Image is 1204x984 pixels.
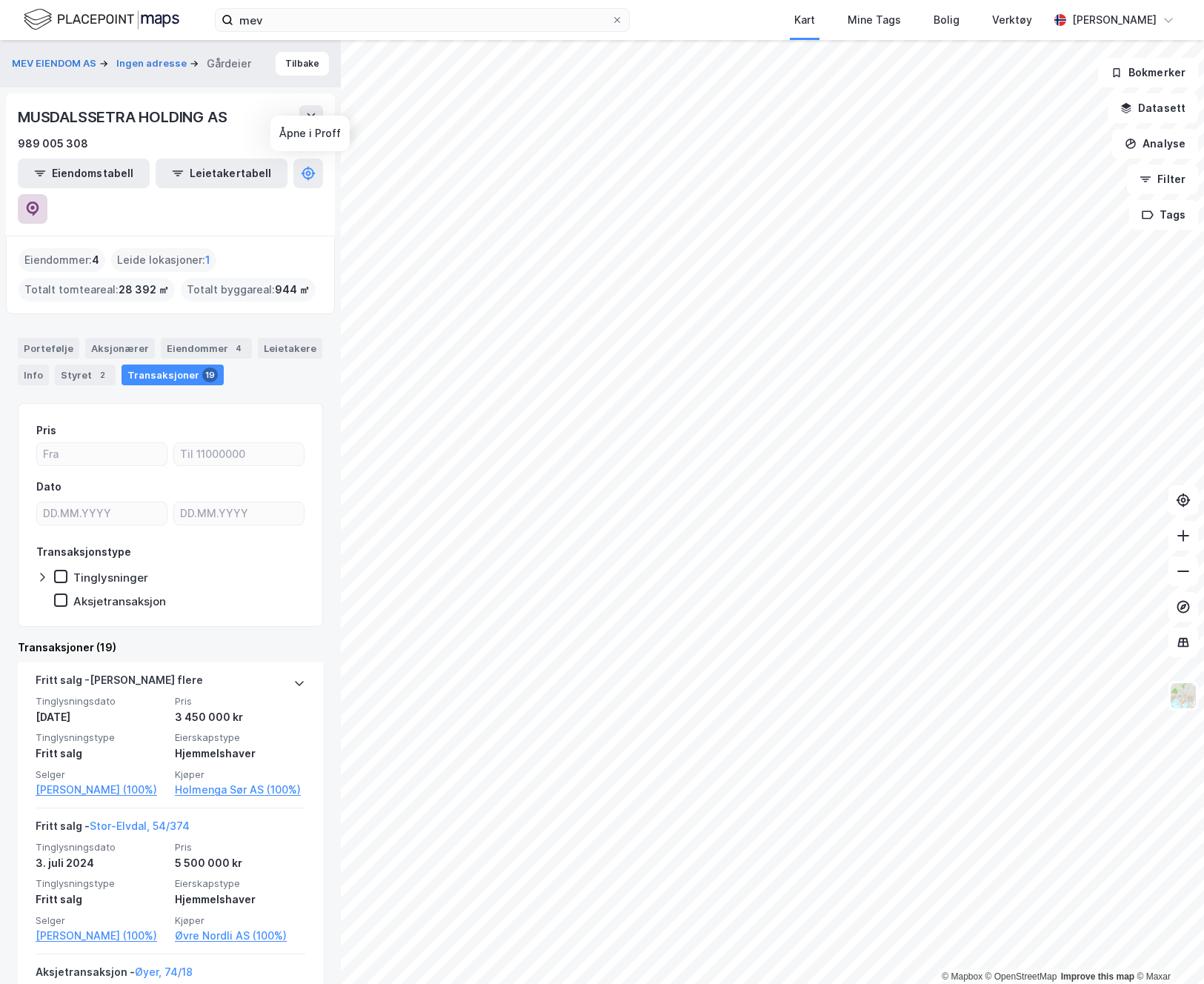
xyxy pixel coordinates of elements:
[175,841,305,854] span: Pris
[73,594,166,608] div: Aksjetransaksjon
[36,877,166,890] span: Tinglysningstype
[231,341,246,356] div: 4
[92,251,99,269] span: 4
[73,571,148,585] div: Tinglysninger
[175,877,305,890] span: Eierskapstype
[119,281,169,299] span: 28 392 ㎡
[19,248,105,272] div: Eiendommer :
[175,781,305,799] a: Holmenga Sør AS (100%)
[1098,58,1198,87] button: Bokmerker
[36,841,166,854] span: Tinglysningsdato
[276,52,329,76] button: Tilbake
[205,251,210,269] span: 1
[1072,11,1157,29] div: [PERSON_NAME]
[36,671,203,695] div: Fritt salg - [PERSON_NAME] flere
[12,56,99,71] button: MEV EIENDOM AS
[985,971,1057,982] a: OpenStreetMap
[258,338,322,359] div: Leietakere
[181,278,316,302] div: Totalt byggareal :
[175,914,305,927] span: Kjøper
[36,891,166,908] div: Fritt salg
[175,768,305,781] span: Kjøper
[175,854,305,872] div: 5 500 000 kr
[135,965,193,978] a: Øyer, 74/18
[175,891,305,908] div: Hjemmelshaver
[116,56,190,71] button: Ingen adresse
[18,639,323,656] div: Transaksjoner (19)
[175,708,305,726] div: 3 450 000 kr
[207,55,251,73] div: Gårdeier
[36,768,166,781] span: Selger
[1129,200,1198,230] button: Tags
[36,543,131,561] div: Transaksjonstype
[174,502,304,525] input: DD.MM.YYYY
[85,338,155,359] div: Aksjonærer
[1127,164,1198,194] button: Filter
[55,365,116,385] div: Styret
[174,443,304,465] input: Til 11000000
[1169,682,1197,710] img: Z
[175,927,305,945] a: Øvre Nordli AS (100%)
[36,478,61,496] div: Dato
[36,927,166,945] a: [PERSON_NAME] (100%)
[36,914,166,927] span: Selger
[36,708,166,726] div: [DATE]
[175,731,305,744] span: Eierskapstype
[36,817,190,841] div: Fritt salg -
[18,105,230,129] div: MUSDALSSETRA HOLDING AS
[1130,913,1204,984] iframe: Chat Widget
[1112,129,1198,159] button: Analyse
[19,278,175,302] div: Totalt tomteareal :
[36,422,56,439] div: Pris
[1130,913,1204,984] div: Kontrollprogram for chat
[95,368,110,382] div: 2
[122,365,224,385] div: Transaksjoner
[848,11,901,29] div: Mine Tags
[18,365,49,385] div: Info
[161,338,252,359] div: Eiendommer
[36,695,166,708] span: Tinglysningsdato
[175,745,305,762] div: Hjemmelshaver
[275,281,310,299] span: 944 ㎡
[36,854,166,872] div: 3. juli 2024
[18,159,150,188] button: Eiendomstabell
[934,11,959,29] div: Bolig
[794,11,815,29] div: Kart
[18,135,88,153] div: 989 005 308
[36,731,166,744] span: Tinglysningstype
[942,971,982,982] a: Mapbox
[18,338,79,359] div: Portefølje
[1061,971,1134,982] a: Improve this map
[156,159,287,188] button: Leietakertabell
[90,820,190,832] a: Stor-Elvdal, 54/374
[233,9,611,31] input: Søk på adresse, matrikkel, gårdeiere, leietakere eller personer
[1108,93,1198,123] button: Datasett
[37,502,167,525] input: DD.MM.YYYY
[111,248,216,272] div: Leide lokasjoner :
[36,745,166,762] div: Fritt salg
[36,781,166,799] a: [PERSON_NAME] (100%)
[202,368,218,382] div: 19
[37,443,167,465] input: Fra
[175,695,305,708] span: Pris
[992,11,1032,29] div: Verktøy
[24,7,179,33] img: logo.f888ab2527a4732fd821a326f86c7f29.svg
